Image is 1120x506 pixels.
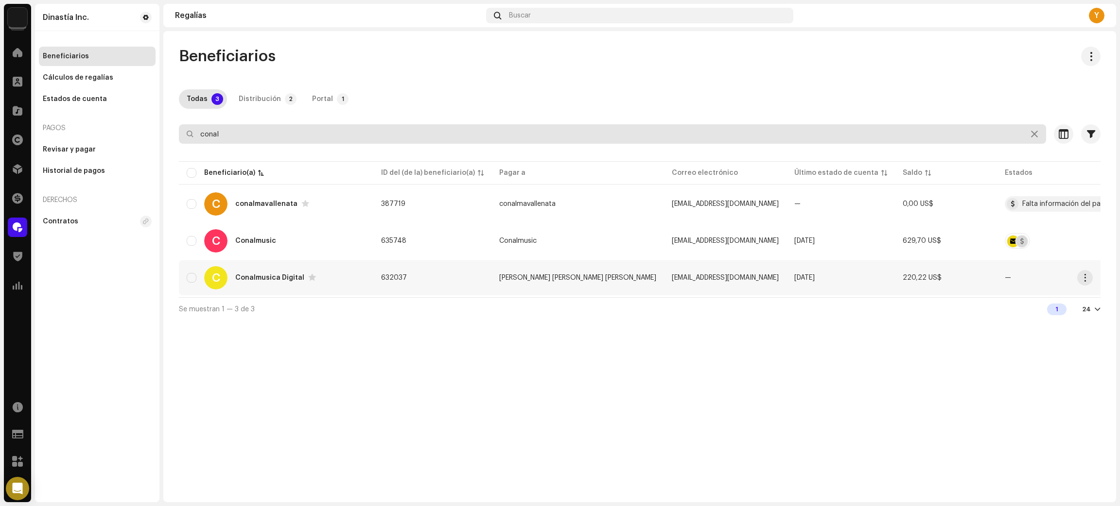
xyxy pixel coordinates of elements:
div: C [204,192,227,216]
div: Beneficiarios [43,52,89,60]
span: 220,22 US$ [903,274,942,281]
div: Cálculos de regalías [43,74,113,82]
div: C [204,229,227,253]
re-a-table-badge: — [1005,274,1115,281]
span: — [794,201,801,207]
div: Regalías [175,12,482,19]
input: Buscar [179,124,1046,144]
div: ID del (de la) beneficiario(a) [381,168,475,178]
span: sept 2025 [794,237,815,244]
p-badge: 3 [211,93,223,105]
span: gerencia@conalmusica.com [672,237,779,244]
div: Saldo [903,168,922,178]
re-m-nav-item: Contratos [39,212,156,231]
span: Se muestran 1 — 3 de 3 [179,306,255,313]
span: 0,00 US$ [903,201,933,207]
span: 632037 [381,274,407,281]
re-m-nav-item: Beneficiarios [39,47,156,66]
span: 387719 [381,201,405,207]
p-badge: 2 [285,93,297,105]
div: Y [1089,8,1104,23]
span: 629,70 US$ [903,237,941,244]
div: Revisar y pagar [43,146,96,153]
img: 48257be4-38e1-423f-bf03-81300282f8d9 [8,8,27,27]
re-m-nav-item: Historial de pagos [39,161,156,181]
re-a-nav-header: Derechos [39,188,156,212]
re-m-nav-item: Estados de cuenta [39,89,156,109]
span: Buscar [509,12,531,19]
span: soporte@conalmusica.com [672,274,779,281]
div: Conalmusic [235,237,276,244]
re-a-nav-header: Pagos [39,117,156,140]
div: Falta información del pago [1022,201,1109,207]
re-m-nav-item: Cálculos de regalías [39,68,156,87]
div: Todas [187,89,208,109]
div: conalmavallenata [235,201,297,207]
span: Beneficiarios [179,47,276,66]
p-badge: 1 [337,93,349,105]
div: Historial de pagos [43,167,105,175]
div: 1 [1047,304,1067,315]
div: Dinastía Inc. [43,14,89,21]
div: Distribución [239,89,281,109]
span: conalmavallenata@hotmail.com [672,201,779,207]
re-m-nav-item: Revisar y pagar [39,140,156,159]
div: Beneficiario(a) [204,168,255,178]
div: 24 [1082,305,1091,313]
div: Último estado de cuenta [794,168,878,178]
div: Estados de cuenta [43,95,107,103]
span: Eric David Reyes Benitez [499,274,656,281]
div: Portal [312,89,333,109]
div: Open Intercom Messenger [6,477,29,500]
span: 635748 [381,237,406,244]
span: conalmavallenata [499,201,556,207]
div: Contratos [43,218,78,225]
span: sept 2025 [794,274,815,281]
div: Conalmusica Digital [235,274,304,281]
div: C [204,266,227,289]
span: Conalmusic [499,237,537,244]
